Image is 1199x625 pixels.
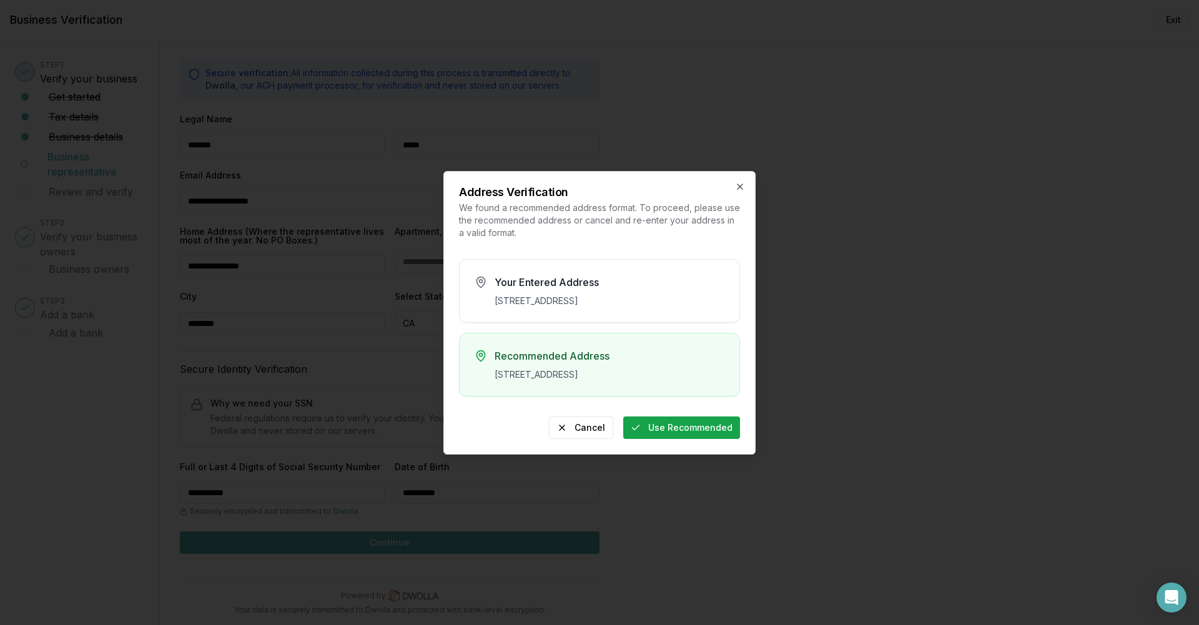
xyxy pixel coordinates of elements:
[459,202,740,239] p: We found a recommended address format. To proceed, please use the recommended address or cancel a...
[495,348,724,363] h3: Recommended Address
[623,416,740,439] button: Use Recommended
[495,295,724,307] div: [STREET_ADDRESS]
[549,416,613,439] button: Cancel
[495,368,724,381] div: [STREET_ADDRESS]
[495,275,724,290] h3: Your Entered Address
[459,187,740,198] h2: Address Verification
